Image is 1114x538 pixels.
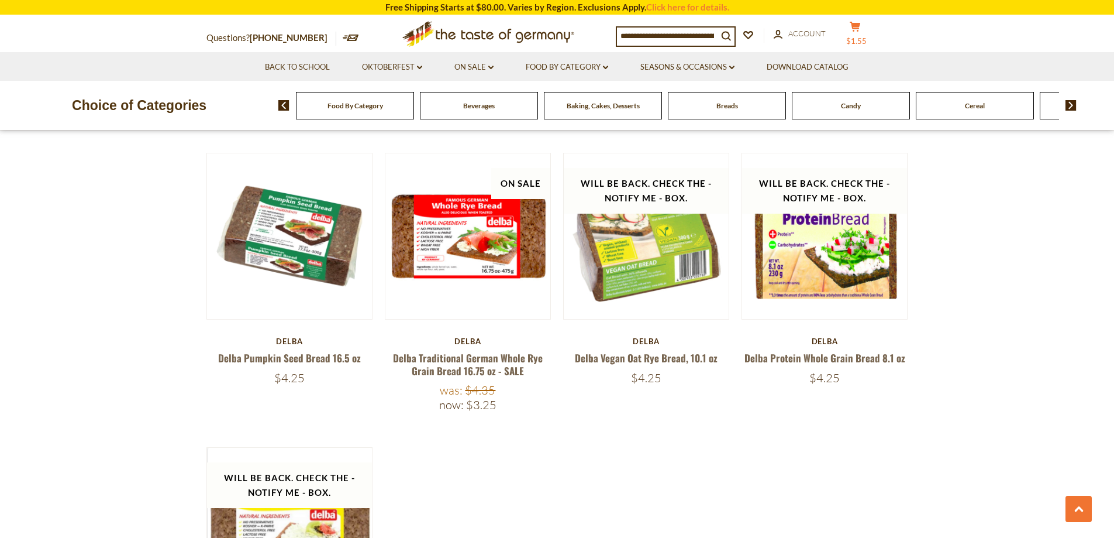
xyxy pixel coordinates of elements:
[362,61,422,74] a: Oktoberfest
[846,36,867,46] span: $1.55
[206,30,336,46] p: Questions?
[385,337,551,346] div: Delba
[465,383,495,397] span: $4.35
[744,351,905,365] a: Delba Protein Whole Grain Bread 8.1 oz
[327,101,383,110] a: Food By Category
[788,29,826,38] span: Account
[454,61,494,74] a: On Sale
[440,383,463,397] label: Was:
[393,351,543,378] a: Delba Traditional German Whole Rye Grain Bread 16.75 oz - SALE
[809,371,840,385] span: $4.25
[265,61,330,74] a: Back to School
[741,337,908,346] div: Delba
[774,28,826,40] a: Account
[278,100,289,111] img: previous arrow
[767,61,849,74] a: Download Catalog
[716,101,738,110] a: Breads
[250,32,327,43] a: [PHONE_NUMBER]
[742,153,908,319] img: Delba
[207,153,373,319] img: Delba
[274,371,305,385] span: $4.25
[640,61,734,74] a: Seasons & Occasions
[567,101,640,110] a: Baking, Cakes, Desserts
[218,351,361,365] a: Delba Pumpkin Seed Bread 16.5 oz
[575,351,718,365] a: Delba Vegan Oat Rye Bread, 10.1 oz
[965,101,985,110] a: Cereal
[526,61,608,74] a: Food By Category
[466,397,496,412] span: $3.25
[385,153,551,319] img: Delba
[838,21,873,50] button: $1.55
[631,371,661,385] span: $4.25
[564,153,729,319] img: Delba
[439,397,464,412] label: Now:
[463,101,495,110] a: Beverages
[563,337,730,346] div: Delba
[841,101,861,110] a: Candy
[1065,100,1077,111] img: next arrow
[206,337,373,346] div: Delba
[646,2,729,12] a: Click here for details.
